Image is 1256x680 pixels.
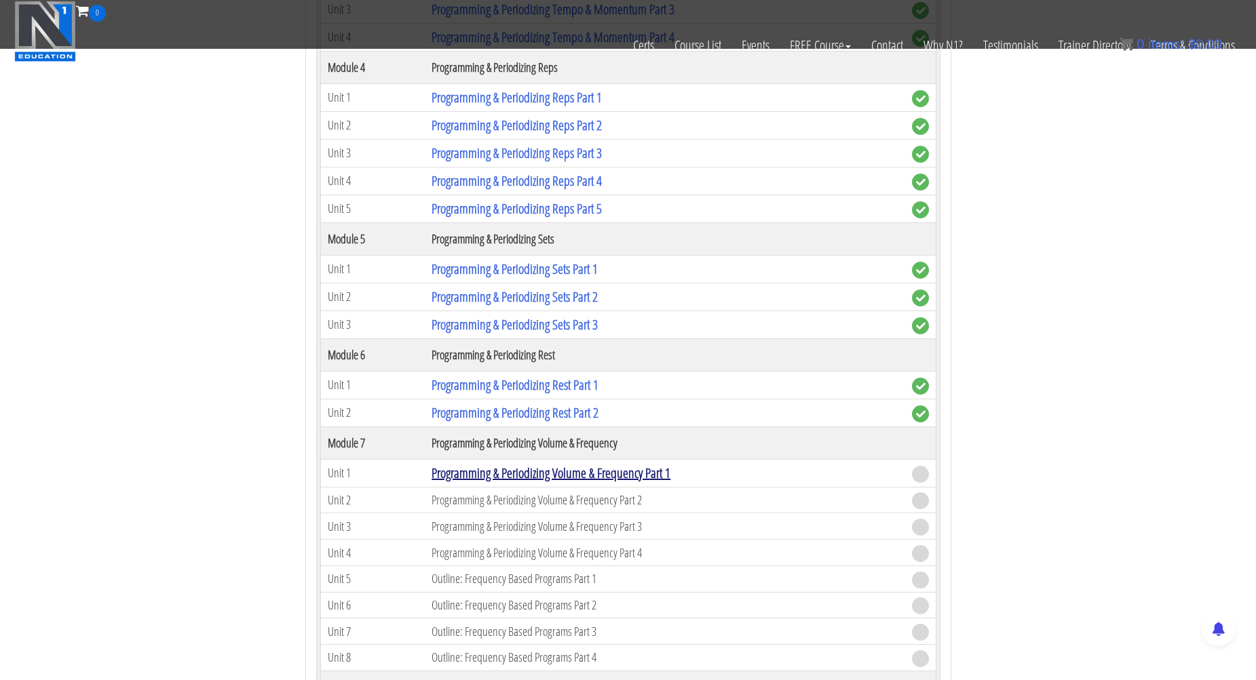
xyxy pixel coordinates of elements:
th: Programming & Periodizing Volume & Frequency [425,426,905,459]
a: Programming & Periodizing Sets Part 2 [432,287,598,306]
th: Module 6 [320,338,425,371]
td: Unit 1 [320,83,425,111]
a: Programming & Periodizing Reps Part 4 [432,172,602,190]
td: Programming & Periodizing Volume & Frequency Part 3 [425,513,905,540]
a: Programming & Periodizing Reps Part 5 [432,199,602,218]
td: Unit 3 [320,139,425,167]
td: Unit 6 [320,592,425,618]
td: Outline: Frequency Based Programs Part 4 [425,645,905,671]
span: complete [912,405,929,422]
td: Unit 2 [320,399,425,426]
a: Events [731,22,780,69]
span: 0 [1137,37,1144,52]
span: complete [912,262,929,279]
td: Unit 8 [320,645,425,671]
td: Unit 4 [320,167,425,195]
img: n1-education [14,1,76,62]
span: complete [912,378,929,395]
td: Programming & Periodizing Volume & Frequency Part 2 [425,487,905,513]
a: FREE Course [780,22,861,69]
span: complete [912,201,929,218]
a: 0 items: $0.00 [1120,37,1222,52]
td: Outline: Frequency Based Programs Part 2 [425,592,905,618]
span: complete [912,90,929,107]
a: Programming & Periodizing Reps Part 3 [432,144,602,162]
span: complete [912,289,929,306]
th: Programming & Periodizing Sets [425,222,905,255]
a: Programming & Periodizing Volume & Frequency Part 1 [432,464,670,482]
td: Unit 5 [320,195,425,222]
a: Programming & Periodizing Reps Part 1 [432,88,602,106]
td: Programming & Periodizing Volume & Frequency Part 4 [425,540,905,566]
bdi: 0.00 [1188,37,1222,52]
a: Programming & Periodizing Sets Part 3 [432,315,598,334]
td: Unit 7 [320,618,425,645]
td: Unit 5 [320,565,425,592]
a: Certs [623,22,664,69]
span: $ [1188,37,1196,52]
span: complete [912,118,929,135]
a: Contact [861,22,913,69]
td: Outline: Frequency Based Programs Part 3 [425,618,905,645]
td: Unit 2 [320,487,425,513]
a: Terms & Conditions [1141,22,1245,69]
td: Unit 1 [320,459,425,487]
td: Unit 3 [320,311,425,338]
span: complete [912,146,929,163]
a: Programming & Periodizing Rest Part 2 [432,403,598,422]
a: Why N1? [913,22,973,69]
span: items: [1148,37,1184,52]
th: Module 5 [320,222,425,255]
a: 0 [76,1,106,20]
span: complete [912,174,929,191]
span: 0 [89,5,106,22]
th: Module 7 [320,426,425,459]
td: Unit 3 [320,513,425,540]
a: Programming & Periodizing Rest Part 1 [432,376,598,394]
a: Course List [664,22,731,69]
td: Unit 2 [320,111,425,139]
a: Testimonials [973,22,1048,69]
td: Unit 1 [320,255,425,283]
span: complete [912,317,929,334]
td: Unit 4 [320,540,425,566]
a: Programming & Periodizing Sets Part 1 [432,260,598,278]
a: Trainer Directory [1048,22,1141,69]
td: Unit 1 [320,371,425,399]
a: Programming & Periodizing Reps Part 2 [432,116,602,134]
td: Outline: Frequency Based Programs Part 1 [425,565,905,592]
img: icon11.png [1120,37,1133,51]
th: Programming & Periodizing Rest [425,338,905,371]
td: Unit 2 [320,283,425,311]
